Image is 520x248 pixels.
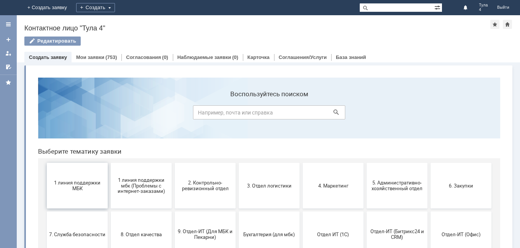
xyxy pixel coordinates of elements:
span: Тула [479,3,488,8]
a: Мои заявки [76,54,104,60]
a: Соглашения/Услуги [279,54,327,60]
span: Франчайзинг [81,208,137,214]
div: Сделать домашней страницей [503,20,512,29]
div: Контактное лицо "Тула 4" [24,24,490,32]
a: Мои согласования [2,61,14,73]
span: 6. Закупки [401,111,457,117]
span: 9. Отдел-ИТ (Для МБК и Пекарни) [145,157,201,169]
a: База знаний [336,54,366,60]
span: Отдел-ИТ (Офис) [401,160,457,165]
button: 7. Служба безопасности [15,140,76,186]
input: Например, почта или справка [161,34,313,48]
a: Создать заявку [2,33,14,46]
span: 4. Маркетинг [273,111,329,117]
div: (0) [232,54,238,60]
div: Добавить в избранное [490,20,499,29]
button: [PERSON_NAME]. Услуги ИТ для МБК (оформляет L1) [207,189,268,234]
button: 8. Отдел качества [79,140,140,186]
span: 4 [479,8,488,12]
button: 1 линия поддержки МБК [15,91,76,137]
span: Отдел-ИТ (Битрикс24 и CRM) [337,157,393,169]
span: 3. Отдел логистики [209,111,265,117]
span: Финансовый отдел [17,208,73,214]
button: 9. Отдел-ИТ (Для МБК и Пекарни) [143,140,204,186]
button: 1 линия поддержки мбк (Проблемы с интернет-заказами) [79,91,140,137]
button: 5. Административно-хозяйственный отдел [335,91,396,137]
header: Выберите тематику заявки [6,76,468,84]
div: Создать [76,3,115,12]
a: Согласования [126,54,161,60]
a: Наблюдаемые заявки [177,54,231,60]
a: Создать заявку [29,54,67,60]
button: 4. Маркетинг [271,91,332,137]
button: Это соглашение не активно! [143,189,204,234]
button: Финансовый отдел [15,189,76,234]
span: 8. Отдел качества [81,160,137,165]
span: 7. Служба безопасности [17,160,73,165]
span: Бухгалтерия (для мбк) [209,160,265,165]
button: Бухгалтерия (для мбк) [207,140,268,186]
span: 5. Административно-хозяйственный отдел [337,108,393,120]
button: 3. Отдел логистики [207,91,268,137]
button: 6. Закупки [399,91,459,137]
label: Воспользуйтесь поиском [161,19,313,26]
span: 2. Контрольно-ревизионный отдел [145,108,201,120]
button: Отдел ИТ (1С) [271,140,332,186]
span: Это соглашение не активно! [145,206,201,217]
button: не актуален [271,189,332,234]
button: Отдел-ИТ (Офис) [399,140,459,186]
button: Отдел-ИТ (Битрикс24 и CRM) [335,140,396,186]
span: Расширенный поиск [434,3,442,11]
button: Франчайзинг [79,189,140,234]
span: 1 линия поддержки МБК [17,108,73,120]
span: Отдел ИТ (1С) [273,160,329,165]
span: [PERSON_NAME]. Услуги ИТ для МБК (оформляет L1) [209,203,265,220]
div: (753) [105,54,117,60]
button: 2. Контрольно-ревизионный отдел [143,91,204,137]
div: (0) [162,54,168,60]
span: не актуален [273,208,329,214]
span: 1 линия поддержки мбк (Проблемы с интернет-заказами) [81,105,137,122]
a: Мои заявки [2,47,14,59]
a: Карточка [247,54,270,60]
